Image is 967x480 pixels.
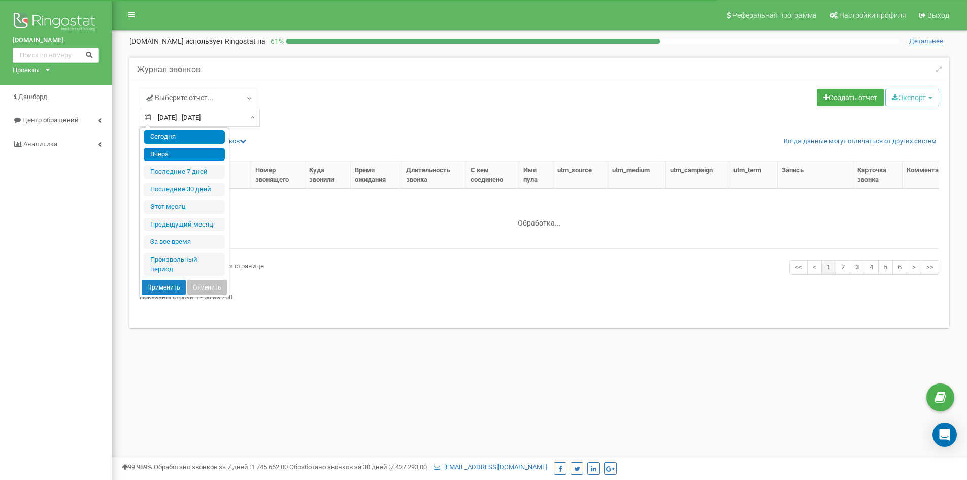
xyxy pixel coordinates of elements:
[22,116,79,124] span: Центр обращений
[608,162,666,189] th: utm_medium
[466,162,520,189] th: С кем соединено
[927,11,949,19] span: Выход
[154,463,288,471] span: Обработано звонков за 7 дней :
[817,89,884,106] a: Создать отчет
[390,463,427,471] u: 7 427 293,00
[932,423,957,447] div: Open Intercom Messenger
[789,260,808,275] a: <<
[903,162,965,189] th: Комментарии
[305,162,351,189] th: Куда звонили
[351,162,403,189] th: Время ожидания
[885,89,939,106] button: Экспорт
[850,260,864,275] a: 3
[18,93,47,101] span: Дашборд
[251,162,305,189] th: Номер звонящего
[265,36,286,46] p: 61 %
[666,162,729,189] th: utm_campaign
[821,260,836,275] a: 1
[434,463,547,471] a: [EMAIL_ADDRESS][DOMAIN_NAME]
[13,10,99,36] img: Ringostat logo
[144,148,225,162] li: Вчера
[836,260,850,275] a: 2
[144,130,225,144] li: Сегодня
[778,162,853,189] th: Запись
[144,218,225,232] li: Предыдущий меcяц
[553,162,608,189] th: utm_source
[476,211,603,226] div: Обработка...
[729,162,778,189] th: utm_term
[13,36,99,45] a: [DOMAIN_NAME]
[140,89,256,106] a: Выберите отчет...
[144,200,225,214] li: Этот месяц
[878,260,893,275] a: 5
[909,37,943,45] span: Детальнее
[144,253,225,276] li: Произвольный период
[519,162,553,189] th: Имя пула
[807,260,822,275] a: <
[732,11,817,19] span: Реферальная программа
[144,235,225,249] li: За все время
[784,137,937,146] a: Когда данные могут отличаться от других систем
[13,48,99,63] input: Поиск по номеру
[185,37,265,45] span: использует Ringostat на
[129,36,265,46] p: [DOMAIN_NAME]
[13,66,40,75] div: Проекты
[144,165,225,179] li: Последние 7 дней
[146,92,214,103] span: Выберите отчет...
[122,463,152,471] span: 99,989%
[251,463,288,471] u: 1 745 662,00
[23,140,57,148] span: Аналитика
[864,260,879,275] a: 4
[142,280,186,295] button: Применить
[402,162,466,189] th: Длительность звонка
[839,11,906,19] span: Настройки профиля
[137,65,201,74] h5: Журнал звонков
[144,183,225,197] li: Последние 30 дней
[892,260,907,275] a: 6
[289,463,427,471] span: Обработано звонков за 30 дней :
[907,260,921,275] a: >
[140,289,939,302] div: Показаны строки 1 - 50 из 260
[921,260,939,275] a: >>
[187,280,227,295] button: Отменить
[853,162,903,189] th: Карточка звонка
